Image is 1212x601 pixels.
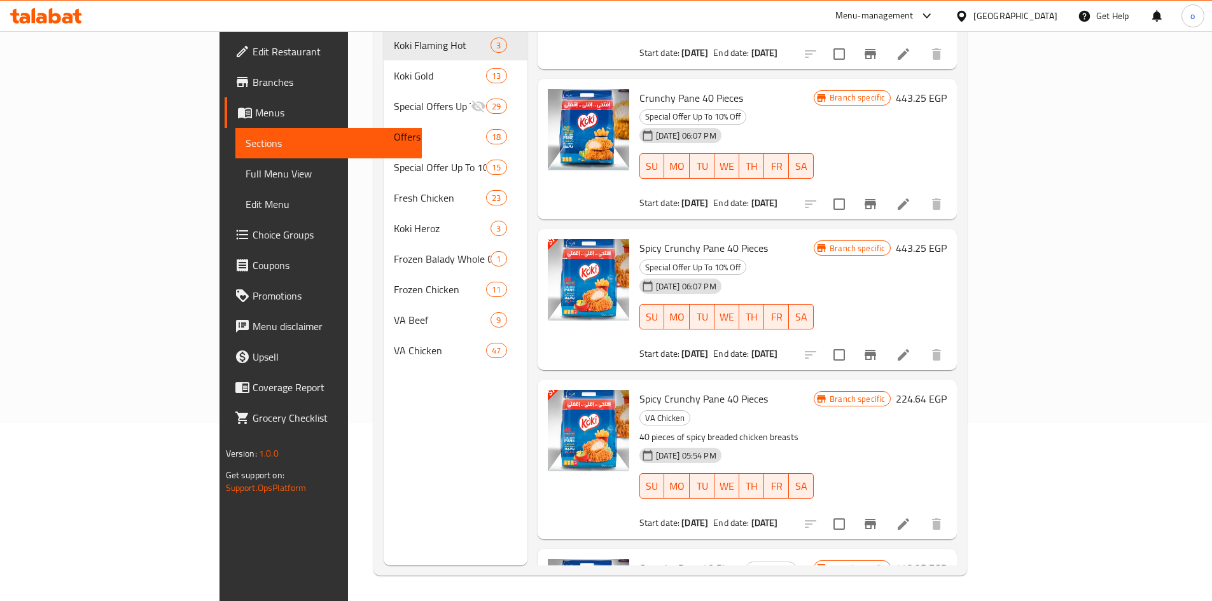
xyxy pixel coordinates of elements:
[384,335,527,366] div: VA Chicken47
[394,221,491,236] span: Koki Heroz
[739,304,764,329] button: TH
[639,88,743,107] span: Crunchy Pane 40 Pieces
[690,153,714,179] button: TU
[487,131,506,143] span: 18
[384,183,527,213] div: Fresh Chicken23
[491,314,506,326] span: 9
[384,213,527,244] div: Koki Heroz3
[896,390,947,408] h6: 224.64 EGP
[394,343,486,358] span: VA Chicken
[826,191,853,218] span: Select to update
[548,89,629,170] img: Crunchy Pane 40 Pieces
[744,308,759,326] span: TH
[491,312,506,328] div: items
[394,251,491,266] span: Frozen Balady Whole Chicken
[384,25,527,371] nav: Menu sections
[384,91,527,121] div: Special Offers Up To 25%29
[253,227,412,242] span: Choice Groups
[855,39,886,69] button: Branch-specific-item
[645,308,660,326] span: SU
[225,280,422,311] a: Promotions
[394,99,471,114] span: Special Offers Up To 25%
[855,509,886,539] button: Branch-specific-item
[394,190,486,205] span: Fresh Chicken
[695,157,709,176] span: TU
[225,250,422,280] a: Coupons
[764,304,789,329] button: FR
[973,9,1057,23] div: [GEOGRAPHIC_DATA]
[794,308,809,326] span: SA
[253,319,412,334] span: Menu disclaimer
[825,393,890,405] span: Branch specific
[764,153,789,179] button: FR
[384,60,527,91] div: Koki Gold13
[384,121,527,152] div: Offers18
[226,445,257,462] span: Version:
[486,68,506,83] div: items
[713,195,749,211] span: End date:
[751,195,778,211] b: [DATE]
[896,46,911,62] a: Edit menu item
[394,282,486,297] span: Frozen Chicken
[394,312,491,328] span: VA Beef
[695,477,709,495] span: TU
[394,160,486,175] div: Special Offer Up To 10% Off
[639,238,768,258] span: Spicy Crunchy Pane 40 Pieces
[651,280,721,293] span: [DATE] 06:07 PM
[921,39,952,69] button: delete
[681,515,708,531] b: [DATE]
[826,511,853,537] span: Select to update
[639,473,665,499] button: SU
[253,410,412,425] span: Grocery Checklist
[487,192,506,204] span: 23
[491,223,506,235] span: 3
[491,39,506,52] span: 3
[639,389,768,408] span: Spicy Crunchy Pane 40 Pieces
[789,473,814,499] button: SA
[751,45,778,61] b: [DATE]
[714,473,739,499] button: WE
[835,8,914,24] div: Menu-management
[751,345,778,362] b: [DATE]
[1190,9,1195,23] span: o
[491,253,506,265] span: 1
[896,89,947,107] h6: 443.25 EGP
[491,251,506,266] div: items
[746,562,796,577] span: VA Chicken
[246,135,412,151] span: Sections
[640,260,746,275] span: Special Offer Up To 10% Off
[486,343,506,358] div: items
[487,345,506,357] span: 47
[713,45,749,61] span: End date:
[226,467,284,483] span: Get support on:
[639,429,814,445] p: 40 pieces of spicy breaded chicken breasts
[639,558,743,577] span: Crunchy Pane 40 Pieces
[690,304,714,329] button: TU
[225,311,422,342] a: Menu disclaimer
[235,189,422,219] a: Edit Menu
[639,410,690,425] div: VA Chicken
[794,477,809,495] span: SA
[639,153,665,179] button: SU
[651,130,721,142] span: [DATE] 06:07 PM
[259,445,279,462] span: 1.0.0
[921,340,952,370] button: delete
[246,197,412,212] span: Edit Menu
[690,473,714,499] button: TU
[394,129,486,144] span: Offers
[789,304,814,329] button: SA
[394,38,491,53] span: Koki Flaming Hot
[491,38,506,53] div: items
[639,345,680,362] span: Start date:
[486,99,506,114] div: items
[384,274,527,305] div: Frozen Chicken11
[253,258,412,273] span: Coupons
